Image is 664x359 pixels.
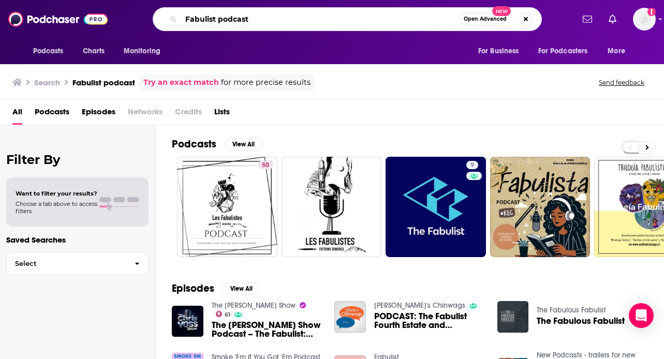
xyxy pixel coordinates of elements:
h3: Search [34,78,60,87]
span: New [492,6,511,16]
button: Select [6,252,149,275]
a: Lists [214,103,230,125]
span: 61 [225,312,230,317]
img: PODCAST: The Fabulist Fourth Estate and “Chestfeeding” Fake Men [334,301,366,333]
a: Try an exact match [143,77,219,88]
span: Logged in as redsetterpr [633,8,656,31]
a: The Chris Voss Show Podcast – The Fabulist: The Lying, Hustling, Grifting, Stealing, and Very Ame... [212,321,322,338]
a: Show notifications dropdown [604,10,621,28]
button: open menu [600,41,638,61]
span: Choose a tab above to access filters. [16,200,97,215]
a: The Chris Voss Show [212,301,296,310]
span: For Business [478,44,519,58]
a: PodcastsView All [172,138,262,151]
span: Monitoring [124,44,160,58]
svg: Add a profile image [647,8,656,16]
span: Select [7,260,126,267]
span: 50 [262,160,269,171]
a: EpisodesView All [172,282,260,295]
span: Charts [83,44,105,58]
h2: Podcasts [172,138,216,151]
span: For Podcasters [538,44,588,58]
p: Saved Searches [6,235,149,245]
a: Show notifications dropdown [579,10,596,28]
input: Search podcasts, credits, & more... [181,11,459,27]
a: Episodes [82,103,115,125]
button: Open AdvancedNew [459,13,511,25]
span: for more precise results [221,77,311,88]
img: The Chris Voss Show Podcast – The Fabulist: The Lying, Hustling, Grifting, Stealing, and Very Ame... [172,306,203,337]
span: The [PERSON_NAME] Show Podcast – The Fabulist: The Lying, Hustling, Grifting, Stealing, and Very ... [212,321,322,338]
a: 50 [258,161,273,169]
img: The Fabulous Fabulist [497,301,529,333]
button: Send feedback [596,78,647,87]
a: All [12,103,22,125]
div: Open Intercom Messenger [629,303,654,328]
button: View All [225,138,262,151]
h2: Episodes [172,282,214,295]
a: Laurie's Chinwags [374,301,465,310]
h2: Filter By [6,152,149,167]
button: open menu [26,41,77,61]
a: 9 [466,161,478,169]
a: 50 [177,157,277,257]
a: The Fabulous Fabulist [537,306,606,315]
a: Podcasts [35,103,69,125]
button: Show profile menu [633,8,656,31]
button: open menu [116,41,174,61]
a: Charts [76,41,111,61]
span: Credits [175,103,202,125]
img: Podchaser - Follow, Share and Rate Podcasts [8,9,108,29]
a: 9 [386,157,486,257]
a: 61 [216,311,231,317]
h3: Fabulist podcast [72,78,135,87]
button: View All [223,282,260,295]
button: open menu [471,41,532,61]
span: More [608,44,625,58]
span: Want to filter your results? [16,190,97,197]
span: 9 [470,160,474,171]
a: The Fabulous Fabulist [537,317,625,325]
img: User Profile [633,8,656,31]
button: open menu [532,41,603,61]
span: Podcasts [33,44,64,58]
span: Networks [128,103,163,125]
span: Open Advanced [464,17,507,22]
div: Search podcasts, credits, & more... [153,7,542,31]
a: PODCAST: The Fabulist Fourth Estate and “Chestfeeding” Fake Men [374,312,485,330]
